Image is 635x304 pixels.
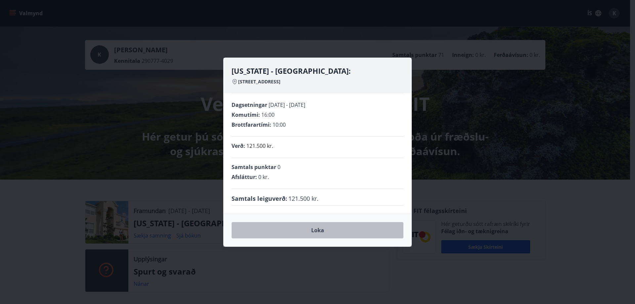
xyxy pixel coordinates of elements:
[277,163,280,171] span: 0
[273,121,286,128] span: 10:00
[232,121,271,128] span: Brottfarartími :
[232,66,403,76] h4: [US_STATE] - [GEOGRAPHIC_DATA]:
[232,173,257,181] span: Afsláttur :
[238,78,280,85] span: [STREET_ADDRESS]
[288,194,318,203] span: 121.500 kr.
[246,142,273,150] p: 121.500 kr.
[258,173,269,181] span: 0 kr.
[269,101,305,109] span: [DATE] - [DATE]
[232,142,245,150] span: Verð :
[232,101,267,109] span: Dagsetningar
[232,222,403,239] button: Loka
[232,111,260,118] span: Komutími :
[261,111,275,118] span: 16:00
[232,194,287,203] span: Samtals leiguverð :
[232,163,276,171] span: Samtals punktar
